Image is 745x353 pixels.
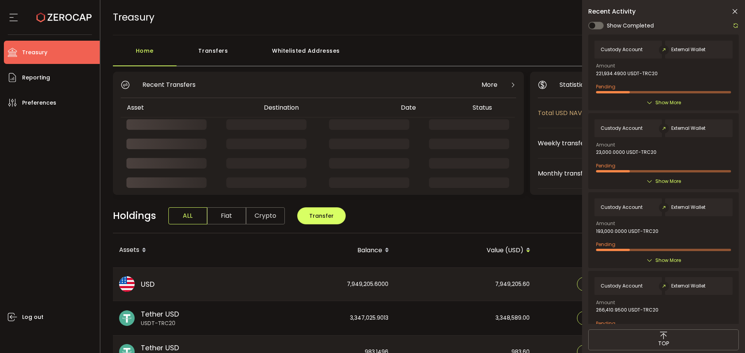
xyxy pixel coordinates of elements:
[113,208,156,223] span: Holdings
[601,283,643,289] span: Custody Account
[466,103,515,112] div: Status
[596,64,615,68] span: Amount
[671,205,705,210] span: External Wallet
[596,229,658,234] span: 193,000.0000 USDT-TRC20
[250,43,362,66] div: Whitelisted Addresses
[395,301,536,335] div: 3,348,589.00
[395,244,537,257] div: Value (USD)
[560,80,587,90] span: Statistics
[658,339,669,348] span: TOP
[254,244,395,257] div: Balance
[596,307,658,313] span: 266,410.9500 USDT-TRC20
[22,47,47,58] span: Treasury
[596,162,615,169] span: Pending
[254,301,395,335] div: 3,347,025.9013
[596,221,615,226] span: Amount
[22,97,56,108] span: Preferences
[538,138,693,148] span: Weekly transfer volume
[482,80,497,90] span: More
[596,320,615,327] span: Pending
[113,10,154,24] span: Treasury
[601,126,643,131] span: Custody Account
[601,47,643,52] span: Custody Account
[309,212,334,220] span: Transfer
[607,22,654,30] span: Show Completed
[141,319,179,327] span: USDT-TRC20
[538,108,685,118] span: Total USD NAV
[706,316,745,353] iframe: Chat Widget
[671,126,705,131] span: External Wallet
[577,277,624,291] button: Deposit
[177,43,250,66] div: Transfers
[141,309,179,319] span: Tether USD
[207,207,246,224] span: Fiat
[671,47,705,52] span: External Wallet
[596,71,658,76] span: 221,934.4900 USDT-TRC20
[588,9,636,15] span: Recent Activity
[596,300,615,305] span: Amount
[246,207,285,224] span: Crypto
[141,279,154,289] span: USD
[577,311,624,325] button: Deposit
[119,310,135,326] img: usdt_portfolio.svg
[655,177,681,185] span: Show More
[601,205,643,210] span: Custody Account
[596,83,615,90] span: Pending
[168,207,207,224] span: ALL
[121,103,258,112] div: Asset
[655,99,681,107] span: Show More
[254,268,395,301] div: 7,949,205.6000
[395,268,536,301] div: 7,949,205.60
[258,103,395,112] div: Destination
[141,343,179,353] span: Tether USD
[671,283,705,289] span: External Wallet
[596,143,615,147] span: Amount
[297,207,346,224] button: Transfer
[22,72,50,83] span: Reporting
[113,43,177,66] div: Home
[142,80,196,90] span: Recent Transfers
[119,276,135,292] img: usd_portfolio.svg
[395,103,466,112] div: Date
[655,257,681,264] span: Show More
[596,150,657,155] span: 23,000.0000 USDT-TRC20
[538,169,683,178] span: Monthly transfer volume
[22,312,43,323] span: Log out
[596,241,615,248] span: Pending
[113,244,254,257] div: Assets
